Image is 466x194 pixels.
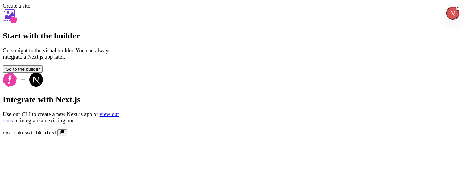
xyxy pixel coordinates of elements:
[3,65,43,73] button: Go to the builder
[6,67,40,72] span: Go to the builder
[3,111,119,123] a: view our docs
[3,95,119,104] h2: Integrate with Next.js
[3,130,57,135] code: npx makeswift@latest
[3,47,119,60] p: Go straight to the visual builder. You can always integrate a Next.js app later.
[3,111,119,124] p: Use our CLI to create a new Next.js app or to integrate an existing one.
[3,3,30,9] span: Create a site
[3,31,119,41] h2: Start with the builder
